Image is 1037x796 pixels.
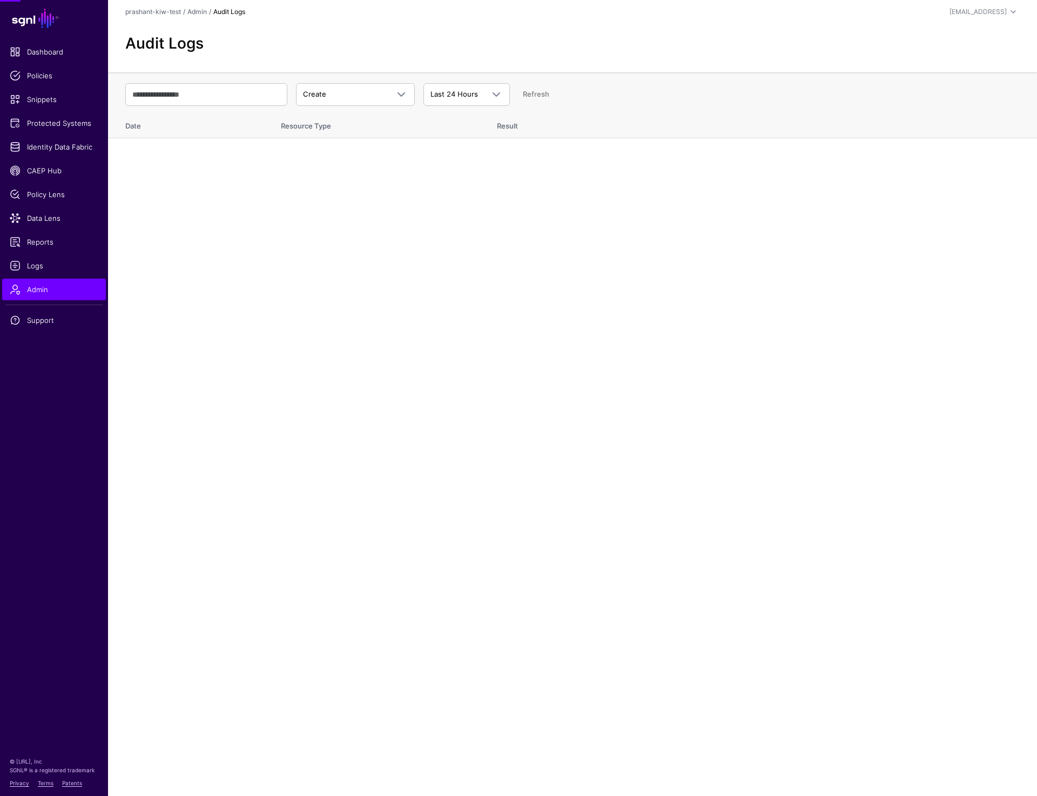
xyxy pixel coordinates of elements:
[2,136,106,158] a: Identity Data Fabric
[2,65,106,86] a: Policies
[38,780,53,786] a: Terms
[10,141,98,152] span: Identity Data Fabric
[2,207,106,229] a: Data Lens
[10,237,98,247] span: Reports
[2,41,106,63] a: Dashboard
[10,118,98,129] span: Protected Systems
[2,112,106,134] a: Protected Systems
[10,165,98,176] span: CAEP Hub
[10,94,98,105] span: Snippets
[10,46,98,57] span: Dashboard
[2,279,106,300] a: Admin
[2,255,106,276] a: Logs
[6,6,102,30] a: SGNL
[2,89,106,110] a: Snippets
[10,315,98,326] span: Support
[2,184,106,205] a: Policy Lens
[10,213,98,224] span: Data Lens
[10,260,98,271] span: Logs
[2,231,106,253] a: Reports
[10,766,98,774] p: SGNL® is a registered trademark
[10,757,98,766] p: © [URL], Inc
[10,189,98,200] span: Policy Lens
[10,284,98,295] span: Admin
[62,780,82,786] a: Patents
[2,160,106,181] a: CAEP Hub
[10,780,29,786] a: Privacy
[10,70,98,81] span: Policies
